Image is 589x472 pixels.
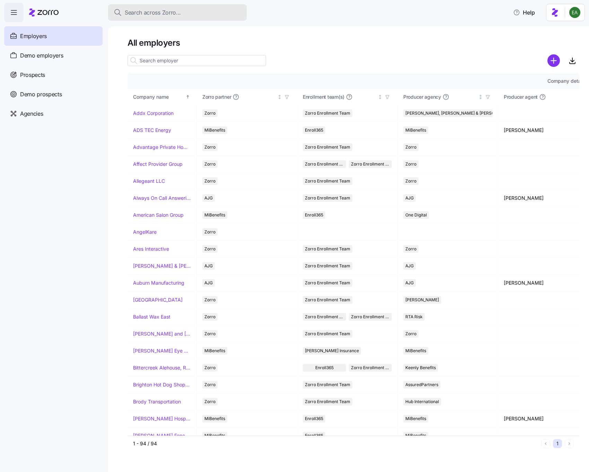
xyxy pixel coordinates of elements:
div: Company name [133,93,184,101]
span: RTA Risk [405,313,423,321]
a: Demo employers [4,46,103,65]
span: Zorro Enrollment Experts [351,313,390,321]
span: AJG [204,194,213,202]
span: AJG [204,279,213,287]
button: Search across Zorro... [108,4,247,21]
span: Zorro Enrollment Team [305,330,350,338]
span: Zorro [204,381,216,389]
span: Zorro partner [202,93,231,100]
span: AssuredPartners [405,381,438,389]
div: Not sorted [378,95,383,99]
span: Zorro [204,398,216,406]
span: Demo employers [20,51,63,60]
a: Bittercreek Alehouse, Red Feather Lounge, Diablo & Sons Saloon [133,364,191,371]
a: [PERSON_NAME] & [PERSON_NAME]'s [133,262,191,269]
svg: add icon [547,54,560,67]
span: Zorro Enrollment Team [305,296,350,304]
span: Zorro [204,228,216,236]
a: [GEOGRAPHIC_DATA] [133,296,183,303]
span: Keenly Benefits [405,364,436,372]
span: MiBenefits [405,126,426,134]
span: Hub International [405,398,439,406]
span: Zorro [405,177,416,185]
a: Demo prospects [4,84,103,104]
span: MiBenefits [204,347,225,355]
th: Enrollment team(s)Not sorted [297,89,398,105]
span: AJG [204,262,213,270]
div: 1 - 94 / 94 [133,440,538,447]
span: [PERSON_NAME] Insurance [305,347,359,355]
span: Zorro [204,245,216,253]
h1: All employers [128,37,579,48]
span: Enroll365 [305,432,323,439]
div: Not sorted [579,95,583,99]
span: Zorro [204,330,216,338]
a: American Salon Group [133,212,184,219]
span: Zorro Enrollment Experts [351,160,390,168]
a: Agencies [4,104,103,123]
a: Advantage Private Home Care [133,144,191,151]
button: Help [508,6,540,19]
span: Zorro [204,313,216,321]
a: Addx Corporation [133,110,174,117]
span: Zorro [405,330,416,338]
span: Enroll365 [315,364,334,372]
a: Allegeant LLC [133,178,165,185]
span: Zorro Enrollment Team [305,262,350,270]
span: Zorro [405,160,416,168]
span: MiBenefits [204,126,225,134]
a: ADS TEC Energy [133,127,171,134]
span: Zorro [204,296,216,304]
span: Zorro [204,143,216,151]
span: Zorro Enrollment Team [305,109,350,117]
a: [PERSON_NAME] and [PERSON_NAME]'s Furniture [133,330,191,337]
span: Search across Zorro... [125,8,181,17]
span: Zorro Enrollment Team [305,279,350,287]
a: Ballast Wax East [133,313,170,320]
span: Zorro Enrollment Team [351,364,390,372]
span: AJG [405,262,414,270]
span: Producer agent [504,93,538,100]
div: Not sorted [277,95,282,99]
a: AngelKare [133,229,157,235]
span: Zorro [405,143,416,151]
input: Search employer [128,55,266,66]
span: [PERSON_NAME] [405,296,439,304]
div: Not sorted [478,95,483,99]
span: MiBenefits [204,415,225,422]
span: Zorro [204,177,216,185]
div: Sorted ascending [185,95,190,99]
span: Employers [20,32,47,41]
span: Producer agency [403,93,441,100]
span: Zorro Enrollment Team [305,143,350,151]
span: Zorro Enrollment Team [305,313,344,321]
span: Demo prospects [20,90,62,99]
img: 825f81ac18705407de6586dd0afd9873 [569,7,580,18]
span: MiBenefits [204,432,225,439]
span: Zorro Enrollment Team [305,177,350,185]
span: One Digital [405,211,427,219]
a: Brody Transportation [133,398,181,405]
a: Ares Interactive [133,246,169,252]
span: MiBenefits [405,415,426,422]
span: [PERSON_NAME], [PERSON_NAME] & [PERSON_NAME] [405,109,513,117]
span: Zorro Enrollment Team [305,194,350,202]
a: [PERSON_NAME] Hospitality [133,415,191,422]
a: [PERSON_NAME] Eye Associates [133,347,191,354]
span: Zorro Enrollment Team [305,245,350,253]
a: Brighton Hot Dog Shoppe [133,381,191,388]
span: Help [513,8,535,17]
span: MiBenefits [204,211,225,219]
span: Zorro Enrollment Team [305,160,344,168]
span: Enroll365 [305,211,323,219]
span: Zorro [204,109,216,117]
a: Prospects [4,65,103,84]
span: MiBenefits [405,432,426,439]
span: MiBenefits [405,347,426,355]
th: Zorro partnerNot sorted [197,89,297,105]
span: AJG [405,194,414,202]
button: Previous page [541,439,550,448]
span: Zorro [204,160,216,168]
span: Enrollment team(s) [303,93,344,100]
span: Enroll365 [305,415,323,422]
